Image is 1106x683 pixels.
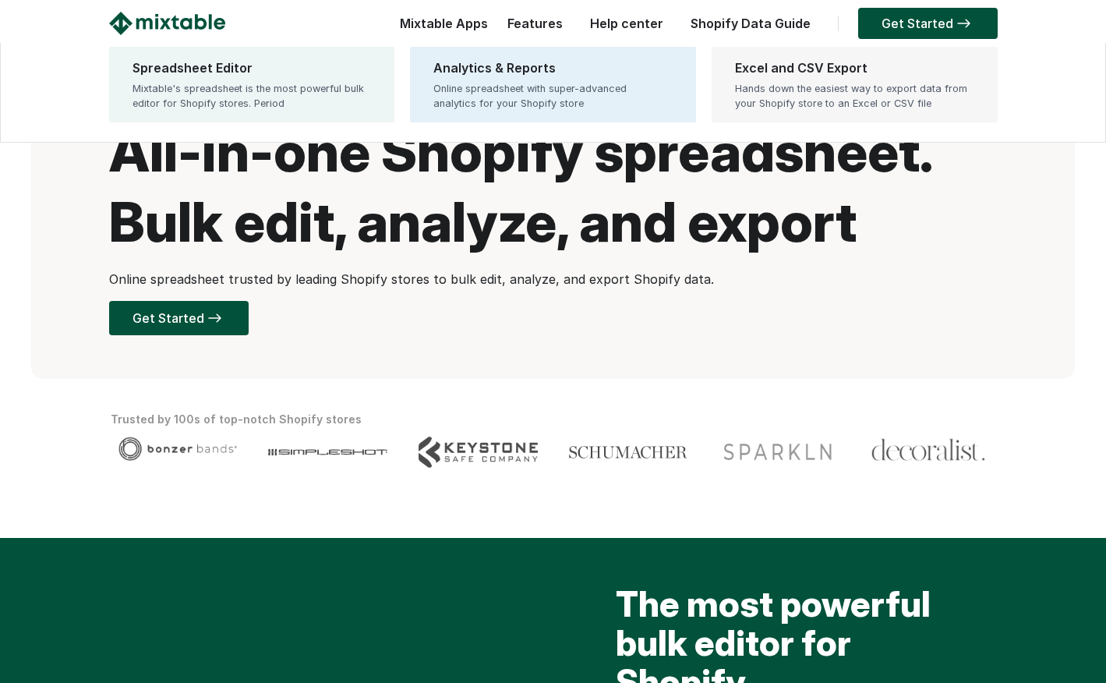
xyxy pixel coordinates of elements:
div: Analytics & Reports [433,58,673,77]
div: Trusted by 100s of top-notch Shopify stores [111,410,995,429]
img: Client logo [118,437,238,461]
a: Shopify Data Guide [683,16,818,31]
img: Client logo [268,437,387,468]
img: Client logo [569,437,688,468]
div: Online spreadsheet with super-advanced analytics for your Shopify store [433,81,673,111]
a: Get Started [109,301,249,335]
a: Excel and CSV Export Hands down the easiest way to export data from your Shopify store to an Exce... [712,47,998,122]
div: Hands down the easiest way to export data from your Shopify store to an Excel or CSV file [735,81,974,111]
h1: All-in-one Shopify spreadsheet. Bulk edit, analyze, and export [109,117,998,257]
div: Mixtable's spreadsheet is the most powerful bulk editor for Shopify stores. Period [133,81,372,111]
div: Mixtable Apps [392,12,488,43]
a: Get Started [858,8,998,39]
a: Analytics & Reports Online spreadsheet with super-advanced analytics for your Shopify store [410,47,696,122]
img: arrow-right.svg [204,313,225,323]
div: Spreadsheet Editor [133,58,372,77]
img: Client logo [719,437,838,468]
a: Features [500,16,571,31]
img: arrow-right.svg [953,19,974,28]
p: Online spreadsheet trusted by leading Shopify stores to bulk edit, analyze, and export Shopify data. [109,270,998,288]
a: Help center [582,16,671,31]
img: Client logo [871,437,986,464]
a: Spreadsheet Editor Mixtable's spreadsheet is the most powerful bulk editor for Shopify stores. Pe... [109,47,395,122]
div: Excel and CSV Export [735,58,974,77]
img: Mixtable logo [109,12,225,35]
img: Client logo [419,437,538,468]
